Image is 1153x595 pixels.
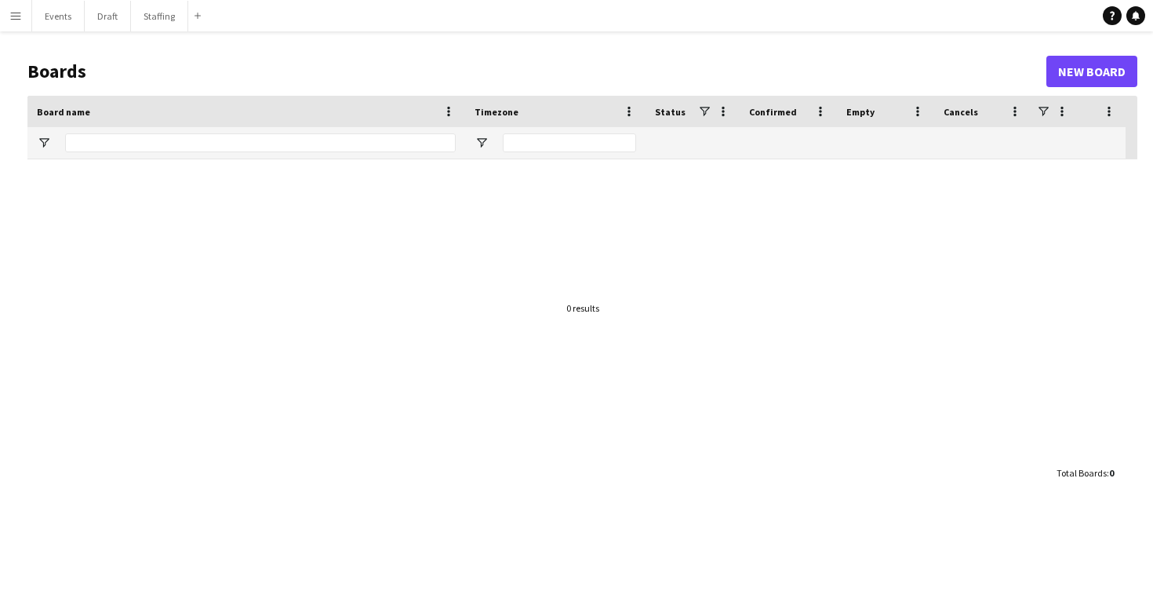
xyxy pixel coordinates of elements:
[655,106,686,118] span: Status
[475,106,518,118] span: Timezone
[37,106,90,118] span: Board name
[32,1,85,31] button: Events
[566,302,599,314] div: 0 results
[749,106,797,118] span: Confirmed
[475,136,489,150] button: Open Filter Menu
[503,133,636,152] input: Timezone Filter Input
[27,60,1046,83] h1: Boards
[1057,467,1107,479] span: Total Boards
[37,136,51,150] button: Open Filter Menu
[1046,56,1137,87] a: New Board
[85,1,131,31] button: Draft
[131,1,188,31] button: Staffing
[65,133,456,152] input: Board name Filter Input
[1109,467,1114,479] span: 0
[1057,458,1114,488] div: :
[944,106,978,118] span: Cancels
[846,106,875,118] span: Empty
